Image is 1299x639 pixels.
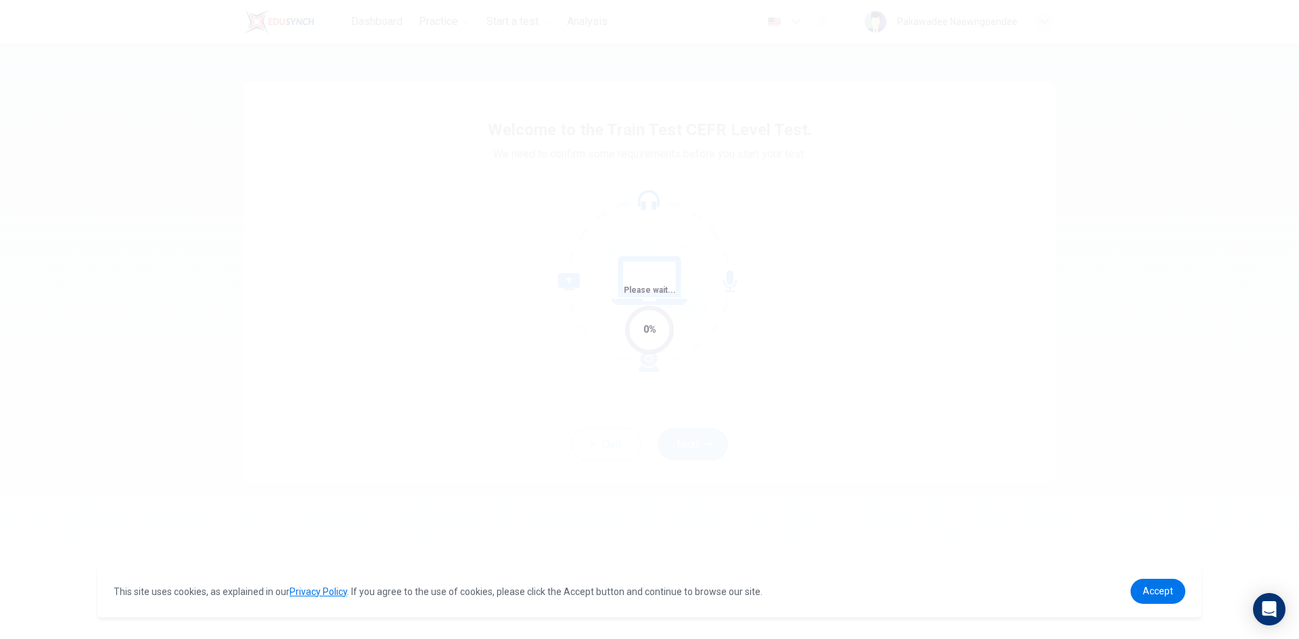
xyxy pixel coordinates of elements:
[1131,579,1185,604] a: dismiss cookie message
[97,565,1202,617] div: cookieconsent
[624,285,676,295] span: Please wait...
[290,586,347,597] a: Privacy Policy
[1143,586,1173,596] span: Accept
[1253,593,1285,625] div: Open Intercom Messenger
[114,586,762,597] span: This site uses cookies, as explained in our . If you agree to the use of cookies, please click th...
[643,322,656,337] div: 0%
